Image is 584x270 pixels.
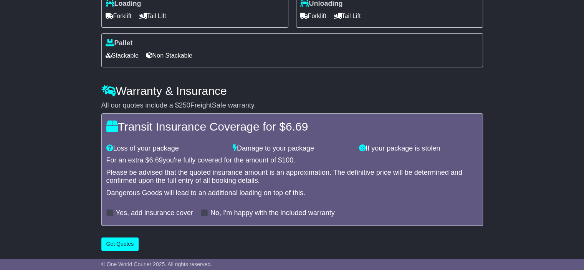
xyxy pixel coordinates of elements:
[116,209,193,217] label: Yes, add insurance cover
[106,120,478,133] h4: Transit Insurance Coverage for $
[334,10,361,22] span: Tail Lift
[229,144,355,153] div: Damage to your package
[149,156,163,164] span: 6.69
[179,101,190,109] span: 250
[106,189,478,197] div: Dangerous Goods will lead to an additional loading on top of this.
[106,169,478,185] div: Please be advised that the quoted insurance amount is an approximation. The definitive price will...
[103,144,229,153] div: Loss of your package
[101,237,139,251] button: Get Quotes
[106,10,132,22] span: Forklift
[210,209,335,217] label: No, I'm happy with the included warranty
[139,10,166,22] span: Tail Lift
[146,50,192,61] span: Non Stackable
[101,261,212,267] span: © One World Courier 2025. All rights reserved.
[286,120,308,133] span: 6.69
[106,156,478,165] div: For an extra $ you're fully covered for the amount of $ .
[355,144,481,153] div: If your package is stolen
[106,39,133,48] label: Pallet
[106,50,139,61] span: Stackable
[282,156,293,164] span: 100
[101,84,483,97] h4: Warranty & Insurance
[300,10,326,22] span: Forklift
[101,101,483,110] div: All our quotes include a $ FreightSafe warranty.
